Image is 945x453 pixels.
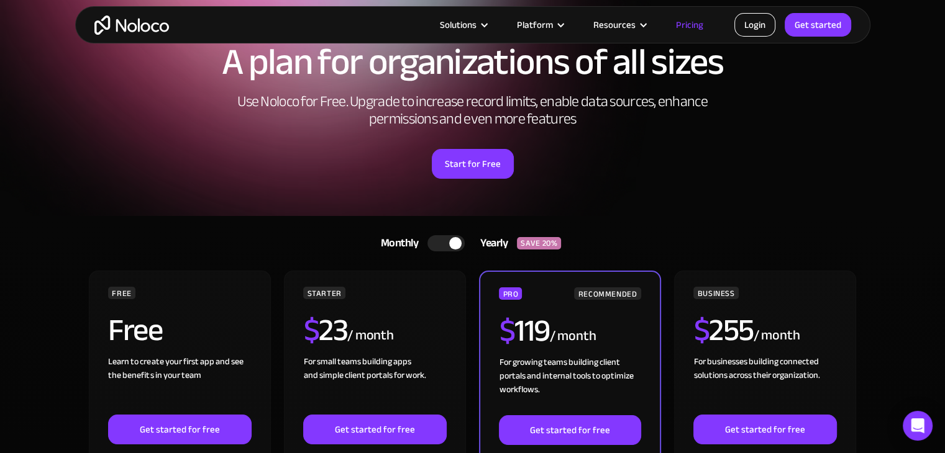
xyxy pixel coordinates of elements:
a: Get started for free [303,415,446,444]
div: STARTER [303,287,345,299]
div: / month [549,326,596,346]
div: Yearly [465,234,517,253]
div: For businesses building connected solutions across their organization. ‍ [693,355,836,415]
div: Solutions [424,17,501,33]
a: Login [734,13,775,37]
span: $ [499,302,514,360]
div: Resources [593,17,636,33]
div: RECOMMENDED [574,287,641,300]
h2: 23 [303,315,347,346]
div: / month [347,326,394,346]
a: Get started [785,13,851,37]
div: BUSINESS [693,287,738,299]
div: For growing teams building client portals and internal tools to optimize workflows. [499,356,641,415]
div: SAVE 20% [517,237,561,249]
div: Open Intercom Messenger [903,411,933,441]
div: Learn to create your first app and see the benefits in your team ‍ [108,355,251,415]
div: Resources [578,17,660,33]
h2: 119 [499,315,549,346]
div: Solutions [440,17,477,33]
h2: Use Noloco for Free. Upgrade to increase record limits, enable data sources, enhance permissions ... [224,93,721,128]
a: Pricing [660,17,719,33]
div: FREE [108,287,135,299]
h2: Free [108,315,162,346]
h2: 255 [693,315,753,346]
a: Get started for free [499,415,641,445]
div: Platform [501,17,578,33]
div: PRO [499,287,522,300]
div: Platform [517,17,553,33]
div: / month [753,326,800,346]
a: Start for Free [432,149,514,179]
a: Get started for free [108,415,251,444]
a: home [94,16,169,35]
div: For small teams building apps and simple client portals for work. ‍ [303,355,446,415]
h1: A plan for organizations of all sizes [88,43,858,81]
span: $ [693,301,709,359]
span: $ [303,301,319,359]
a: Get started for free [693,415,836,444]
div: Monthly [365,234,428,253]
